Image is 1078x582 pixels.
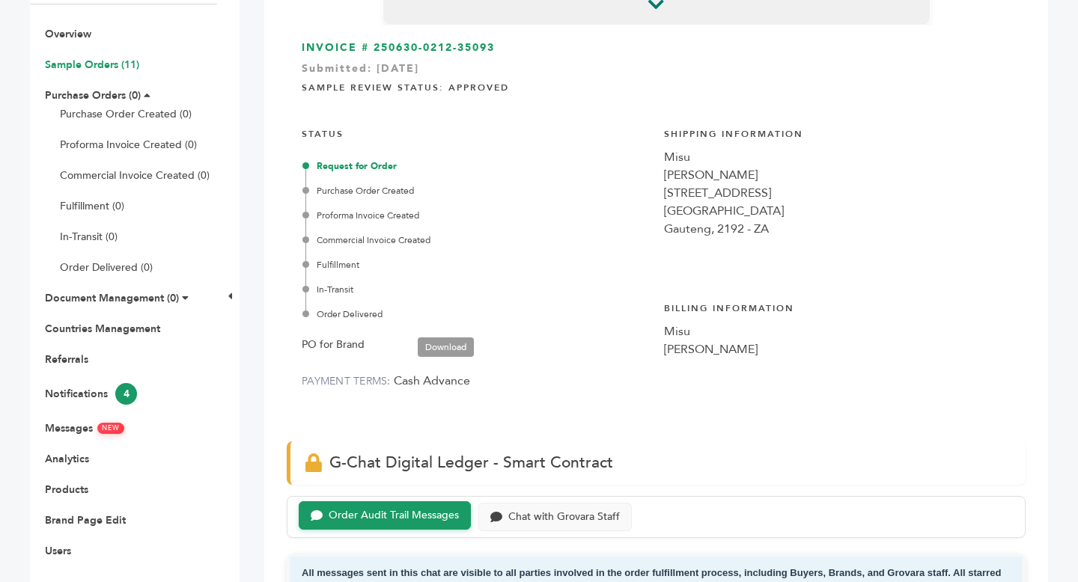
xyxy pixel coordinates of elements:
a: MessagesNEW [45,421,124,435]
label: PAYMENT TERMS: [302,374,391,388]
h4: Shipping Information [664,117,1011,148]
a: Sample Orders (11) [45,58,139,72]
div: Misu [664,148,1011,166]
div: Proforma Invoice Created [305,209,649,222]
a: Overview [45,27,91,41]
a: Purchase Order Created (0) [60,107,192,121]
h3: INVOICE # 250630-0212-35093 [302,40,1011,55]
label: PO for Brand [302,336,365,354]
a: Notifications4 [45,387,137,401]
a: Order Delivered (0) [60,260,153,275]
a: In-Transit (0) [60,230,118,244]
a: Download [418,337,474,357]
div: [PERSON_NAME] [664,340,1011,358]
a: Countries Management [45,322,160,336]
a: Brand Page Edit [45,513,126,527]
a: Products [45,483,88,497]
a: Document Management (0) [45,291,179,305]
div: [STREET_ADDRESS] [664,184,1011,202]
a: Users [45,544,71,558]
h4: STATUS [302,117,649,148]
span: NEW [97,423,124,434]
a: Commercial Invoice Created (0) [60,168,210,183]
div: Fulfillment [305,258,649,272]
div: Order Delivered [305,307,649,321]
h4: Sample Review Status: Approved [302,70,1011,102]
a: Proforma Invoice Created (0) [60,138,197,152]
span: Cash Advance [394,373,470,389]
span: G-Chat Digital Ledger - Smart Contract [329,452,613,474]
div: Misu [664,322,1011,340]
a: Fulfillment (0) [60,199,124,213]
div: In-Transit [305,283,649,296]
div: Request for Order [305,159,649,173]
div: Chat with Grovara Staff [508,511,620,524]
div: Purchase Order Created [305,184,649,197]
h4: Billing Information [664,291,1011,322]
div: [PERSON_NAME] [664,166,1011,184]
div: [GEOGRAPHIC_DATA] [664,202,1011,220]
div: Gauteng, 2192 - ZA [664,220,1011,238]
div: Submitted: [DATE] [302,61,1011,84]
div: Commercial Invoice Created [305,233,649,247]
a: Purchase Orders (0) [45,88,141,102]
div: Order Audit Trail Messages [329,509,459,522]
a: Analytics [45,452,89,466]
span: 4 [115,383,137,405]
a: Referrals [45,352,88,367]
